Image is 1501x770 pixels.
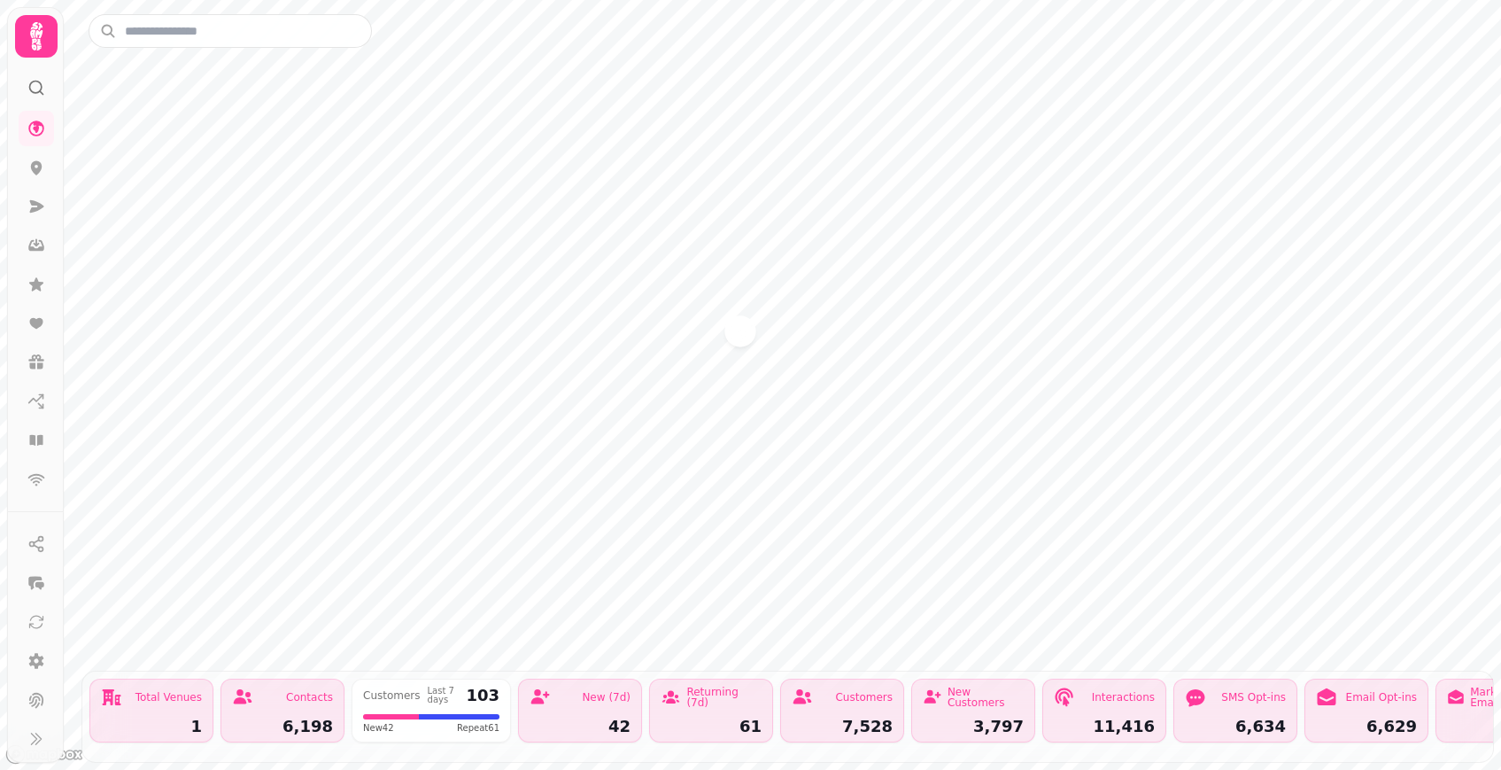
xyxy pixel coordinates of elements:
span: Repeat 61 [457,721,499,735]
div: 6,198 [232,719,333,735]
div: Email Opt-ins [1346,692,1417,703]
div: New (7d) [582,692,631,703]
div: Map marker [726,317,754,351]
div: 103 [466,688,499,704]
div: 61 [661,719,762,735]
div: Last 7 days [428,687,460,704]
div: Customers [835,692,893,703]
a: Mapbox logo [5,744,83,765]
div: SMS Opt-ins [1221,692,1286,703]
div: New Customers [948,687,1024,708]
div: 1 [101,719,202,735]
div: 42 [530,719,631,735]
div: 6,634 [1185,719,1286,735]
div: 11,416 [1054,719,1155,735]
div: Customers [363,690,421,701]
button: Our Place [726,317,754,346]
span: New 42 [363,721,394,735]
div: Returning (7d) [686,687,762,708]
div: Interactions [1092,692,1155,703]
div: Total Venues [135,692,202,703]
div: 6,629 [1316,719,1417,735]
div: Contacts [286,692,333,703]
div: 3,797 [923,719,1024,735]
div: 7,528 [792,719,893,735]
